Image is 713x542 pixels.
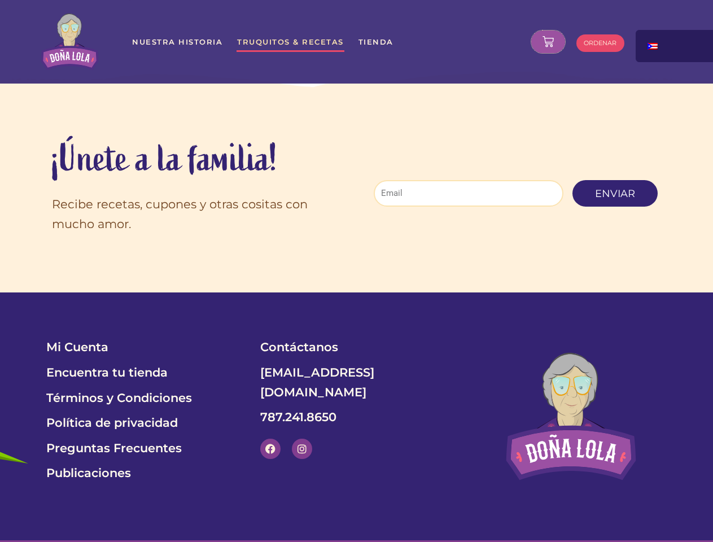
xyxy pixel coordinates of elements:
a: [EMAIL_ADDRESS][DOMAIN_NAME] [260,363,452,402]
button: Enviar [572,180,658,207]
a: Publicaciones [46,464,238,483]
span: 787.241.8650 [260,408,336,427]
span: ORDENAR [584,40,616,46]
a: Encuentra tu tienda [46,363,238,383]
p: Recibe recetas, cupones y otras cositas con mucho amor. [52,195,340,234]
a: Truquitos & Recetas [237,32,344,52]
span: Publicaciones [46,464,131,483]
input: Email [374,180,564,207]
nav: Menu [132,32,523,52]
span: Enviar [595,189,635,199]
a: 787.241.8650 [260,408,452,427]
img: Spanish [648,43,658,50]
a: Nuestra Historia [132,32,223,52]
a: Preguntas Frecuentes [46,439,238,458]
a: ORDENAR [576,34,624,52]
span: Contáctanos [260,338,338,357]
a: Contáctanos [260,338,452,357]
span: Encuentra tu tienda [46,363,168,383]
span: Mi Cuenta [46,338,108,357]
a: Política de privacidad [46,413,238,433]
a: Mi Cuenta [46,338,238,357]
h3: ¡Únete a la familia! [52,134,340,183]
a: Tienda [358,32,394,52]
span: Preguntas Frecuentes [46,439,182,458]
span: Política de privacidad [46,413,178,433]
span: Términos y Condiciones [46,388,192,408]
a: Términos y Condiciones [46,388,238,408]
